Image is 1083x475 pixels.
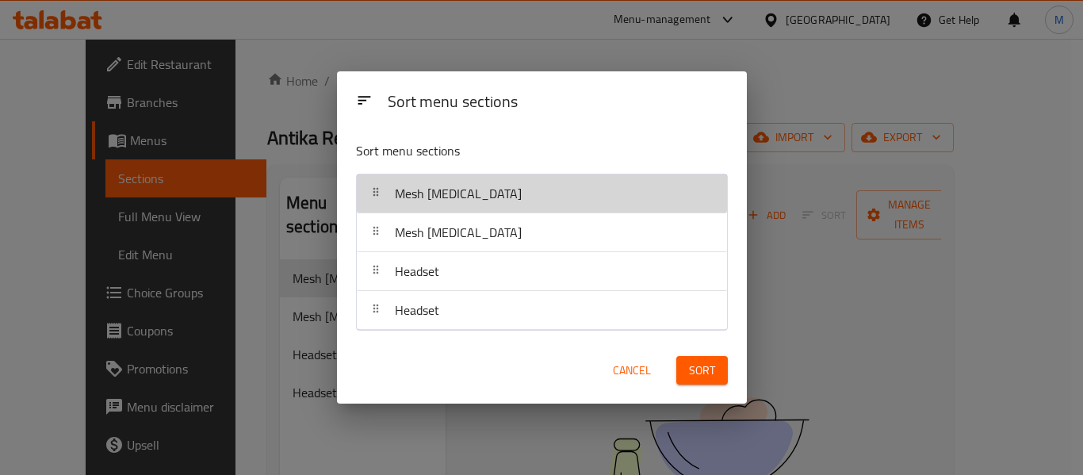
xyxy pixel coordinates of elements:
p: Sort menu sections [356,141,651,161]
span: Sort [689,361,715,381]
div: Mesh [MEDICAL_DATA] [357,174,727,213]
div: Mesh [MEDICAL_DATA] [357,213,727,252]
div: Headset [357,252,727,291]
span: Cancel [613,361,651,381]
div: Sort menu sections [381,85,734,121]
button: Sort [676,356,728,385]
span: Mesh [MEDICAL_DATA] [395,182,522,205]
button: Cancel [607,356,657,385]
span: Mesh [MEDICAL_DATA] [395,220,522,244]
span: Headset [395,298,439,322]
div: Headset [357,291,727,330]
span: Headset [395,259,439,283]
